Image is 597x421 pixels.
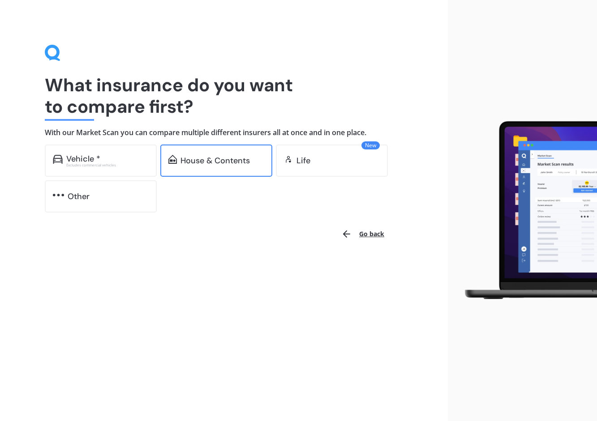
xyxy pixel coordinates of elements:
img: car.f15378c7a67c060ca3f3.svg [53,155,63,164]
img: laptop.webp [455,117,597,303]
div: House & Contents [180,156,250,165]
img: other.81dba5aafe580aa69f38.svg [53,191,64,200]
span: New [361,141,380,149]
button: Go back [336,223,390,245]
img: life.f720d6a2d7cdcd3ad642.svg [284,155,293,164]
div: Vehicle * [66,154,100,163]
div: Excludes commercial vehicles [66,163,149,167]
h4: With our Market Scan you can compare multiple different insurers all at once and in one place. [45,128,403,137]
div: Life [296,156,310,165]
h1: What insurance do you want to compare first? [45,74,403,117]
img: home-and-contents.b802091223b8502ef2dd.svg [168,155,177,164]
div: Other [68,192,90,201]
